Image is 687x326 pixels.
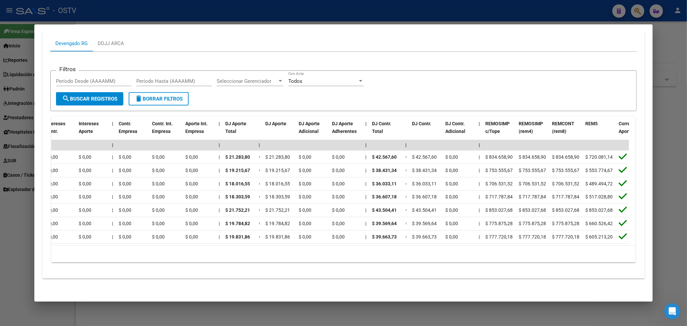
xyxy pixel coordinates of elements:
span: $ 0,00 [299,221,311,226]
h3: Filtros [56,65,79,73]
span: $ 36.033,11 [412,181,437,186]
span: = [259,168,261,173]
span: $ 19.215,67 [265,168,290,173]
datatable-header-cell: Aporte Int. Empresa [183,117,216,146]
span: $ 39.569,64 [412,221,437,226]
span: DJ Aporte [265,121,286,126]
span: | [112,194,113,199]
span: | [112,234,113,239]
span: $ 0,00 [445,181,458,186]
span: $ 0,00 [45,168,58,173]
span: | [365,168,366,173]
span: $ 0,00 [152,207,165,213]
span: $ 0,00 [45,154,58,160]
span: $ 0,00 [185,154,198,160]
span: $ 0,00 [445,234,458,239]
span: $ 0,00 [119,168,131,173]
span: | [479,181,480,186]
span: Aporte Int. Empresa [185,121,208,134]
span: DJ Contr. [412,121,431,126]
span: | [112,168,113,173]
span: | [259,142,260,148]
datatable-header-cell: | [363,117,369,146]
span: | [219,194,220,199]
span: $ 18.303,59 [265,194,290,199]
span: $ 0,00 [45,221,58,226]
span: | [405,142,407,148]
span: | [365,194,366,199]
span: | [219,142,220,148]
span: = [259,221,261,226]
span: $ 0,00 [79,181,91,186]
span: | [112,142,113,148]
span: $ 0,00 [445,194,458,199]
span: $ 36.607,18 [412,194,437,199]
div: Devengado RG [55,40,88,47]
span: $ 0,00 [79,234,91,239]
span: Intereses Contr. [45,121,65,134]
datatable-header-cell: Contr. Empresa [116,117,149,146]
span: | [219,168,220,173]
span: | [219,154,220,160]
span: $ 0,00 [445,168,458,173]
datatable-header-cell: REMOSIMP c/Tope [483,117,516,146]
span: $ 39.663,73 [412,234,437,239]
span: = [259,194,261,199]
span: | [219,221,220,226]
span: $ 853.027,68 [485,207,513,213]
span: $ 775.875,28 [485,221,513,226]
span: $ 0,00 [119,234,131,239]
span: $ 39.569,64 [372,221,397,226]
span: = [259,154,261,160]
span: $ 42.567,60 [372,154,397,160]
span: DJ Contr. Total [372,121,391,134]
span: REMCONT (rem8) [552,121,574,134]
span: $ 0,00 [299,154,311,160]
span: | [479,121,480,126]
span: = [405,221,408,226]
span: $ 21.752,21 [265,207,290,213]
span: $ 0,00 [119,207,131,213]
datatable-header-cell: DJ Aporte Adherentes [329,117,363,146]
span: Buscar Registros [62,96,117,102]
span: $ 775.875,28 [552,221,579,226]
span: $ 0,00 [445,154,458,160]
span: REMOSIMP c/Tope [485,121,510,134]
span: Contr. Empresa [119,121,137,134]
span: $ 0,00 [79,168,91,173]
span: $ 19.784,82 [225,221,250,226]
span: = [405,168,408,173]
span: $ 0,00 [332,207,345,213]
span: $ 0,00 [332,168,345,173]
span: | [479,207,480,213]
span: $ 21.752,21 [225,207,250,213]
span: $ 0,00 [152,194,165,199]
datatable-header-cell: REM5 [583,117,616,146]
span: = [259,181,261,186]
span: $ 853.027,68 [585,207,613,213]
span: $ 706.531,52 [519,181,546,186]
span: $ 775.875,28 [519,221,546,226]
span: $ 0,00 [185,221,198,226]
span: $ 0,00 [152,154,165,160]
mat-icon: search [62,95,70,103]
span: $ 753.555,67 [552,168,579,173]
span: $ 720.081,14 [585,154,613,160]
span: = [259,234,261,239]
span: $ 660.526,42 [585,221,613,226]
span: $ 0,00 [299,234,311,239]
span: $ 0,00 [152,181,165,186]
span: $ 853.027,68 [552,207,579,213]
span: $ 0,00 [299,168,311,173]
span: DJ Contr. Adicional [445,121,465,134]
span: | [219,207,220,213]
span: $ 18.303,59 [225,194,250,199]
span: | [365,121,367,126]
span: $ 0,00 [152,221,165,226]
span: $ 0,00 [185,207,198,213]
datatable-header-cell: REMOSIMP (rem4) [516,117,549,146]
span: $ 18.016,55 [265,181,290,186]
span: = [405,207,408,213]
span: $ 39.663,73 [372,234,397,239]
span: DJ Aporte Adicional [299,121,320,134]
